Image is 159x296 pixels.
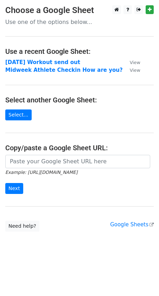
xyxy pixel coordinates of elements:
a: View [123,67,140,73]
h4: Use a recent Google Sheet: [5,47,154,56]
a: Midweek Athlete Checkin How are you? [5,67,123,73]
h4: Select another Google Sheet: [5,96,154,104]
a: Need help? [5,221,39,232]
a: View [123,59,140,65]
a: Google Sheets [110,221,154,228]
small: Example: [URL][DOMAIN_NAME] [5,170,77,175]
small: View [130,68,140,73]
small: View [130,60,140,65]
a: Select... [5,109,32,120]
p: Use one of the options below... [5,18,154,26]
h4: Copy/paste a Google Sheet URL: [5,144,154,152]
input: Next [5,183,23,194]
a: [DATE] Workout send out [5,59,80,65]
h3: Choose a Google Sheet [5,5,154,15]
input: Paste your Google Sheet URL here [5,155,150,168]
